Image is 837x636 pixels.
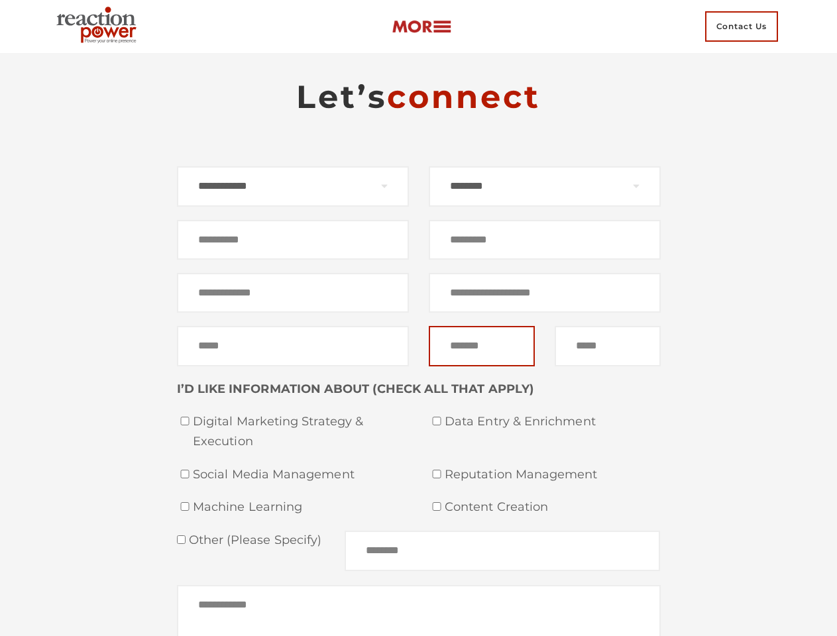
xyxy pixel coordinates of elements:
span: connect [387,78,541,116]
span: Social Media Management [193,465,409,485]
strong: I’D LIKE INFORMATION ABOUT (CHECK ALL THAT APPLY) [177,382,534,396]
span: Digital Marketing Strategy & Execution [193,412,409,451]
span: Content Creation [445,498,661,517]
span: Data Entry & Enrichment [445,412,661,432]
img: Executive Branding | Personal Branding Agency [51,3,147,50]
img: more-btn.png [392,19,451,34]
h2: Let’s [177,77,661,117]
span: Other (please specify) [186,533,322,547]
span: Contact Us [705,11,778,42]
span: Reputation Management [445,465,661,485]
span: Machine Learning [193,498,409,517]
